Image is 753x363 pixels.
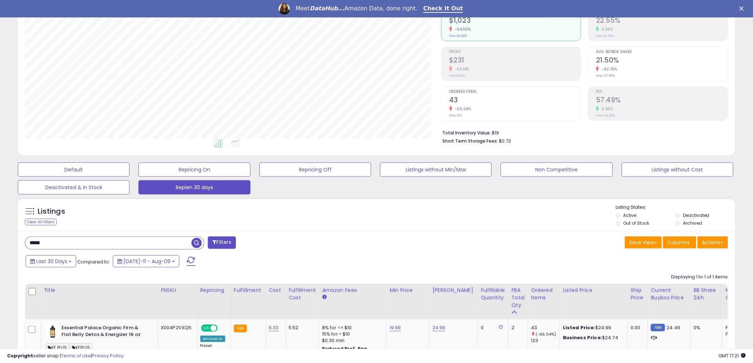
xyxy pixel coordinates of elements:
small: FBA [234,325,247,332]
label: Deactivated [683,212,710,218]
b: Total Inventory Value: [442,130,491,136]
button: Deactivated & In Stock [18,180,130,194]
h2: 22.55% [596,16,728,26]
div: Title [44,287,155,294]
span: Columns [668,239,690,246]
button: Actions [697,236,728,249]
div: Meet Amazon Data, done right. [296,5,418,12]
span: Compared to: [77,258,110,265]
small: Amazon Fees. [322,294,326,300]
button: Non Competitive [501,162,612,177]
div: Close [739,6,747,11]
span: Profit [449,50,581,54]
h2: 57.49% [596,96,728,106]
button: Default [18,162,130,177]
div: FBA Total Qty [511,287,525,309]
div: Num of Comp. [726,287,752,301]
span: 24.49 [667,324,680,331]
div: 0 [481,325,503,331]
a: 24.99 [432,324,446,331]
div: FBA: 2 [726,325,749,331]
div: Clear All Filters [25,219,57,225]
div: $24.74 [563,335,622,341]
div: Min Price [390,287,426,294]
span: ROI [596,90,728,94]
small: Prev: 54.52% [596,113,615,118]
button: Listings without Cost [622,162,733,177]
div: Amazon Fees [322,287,384,294]
div: 0% [694,325,717,331]
small: -63.14% [452,66,469,72]
i: DataHub... [310,5,344,12]
div: Fulfillment [234,287,263,294]
div: 5.52 [289,325,314,331]
button: Last 30 Days [26,255,76,267]
span: ON [202,325,211,331]
small: -42.76% [599,66,617,72]
label: Active [623,212,637,218]
img: Profile image for Georgie [279,3,290,15]
small: 3.96% [599,27,613,32]
h2: 21.50% [596,56,728,66]
a: 19.99 [390,324,401,331]
div: Fulfillment Cost [289,287,316,301]
a: Terms of Use [61,352,91,359]
label: Out of Stock [623,220,649,226]
h2: $1,023 [449,16,581,26]
div: Current Buybox Price [651,287,688,301]
small: Prev: 123 [449,113,462,118]
button: Repricing Off [259,162,371,177]
h2: $231 [449,56,581,66]
div: Cost [269,287,283,294]
label: Archived [683,220,702,226]
span: OFF [216,325,228,331]
button: [DATE]-11 - Aug-09 [113,255,179,267]
b: Essential Palace Organic Firm & Flat Belly Detox & Energizer 16 oz [62,325,148,340]
span: Last 30 Days [36,258,67,265]
small: (-65.04%) [536,331,556,337]
small: Prev: 37.56% [596,74,615,78]
div: Fulfillable Quantity [481,287,505,301]
span: $0.72 [499,138,511,144]
span: 2025-09-9 17:21 GMT [719,352,746,359]
div: 8% for <= $10 [322,325,381,331]
strong: Copyright [7,352,33,359]
div: $24.99 [563,325,622,331]
a: Privacy Policy [92,352,123,359]
span: [DATE]-11 - Aug-09 [123,258,170,265]
div: Amazon AI [200,336,225,342]
span: Ordered Items [449,90,581,94]
small: -64.55% [452,27,471,32]
small: 5.45% [599,106,613,112]
div: seller snap | | [7,353,123,359]
div: 123 [531,337,560,344]
button: Listings without Min/Max [380,162,492,177]
small: Prev: 21.69% [596,34,614,38]
small: FBM [651,324,665,331]
li: $19 [442,128,723,137]
h5: Listings [38,207,65,217]
b: Short Term Storage Fees: [442,138,498,144]
div: 43 [531,325,560,331]
a: Check It Out [423,5,463,13]
small: Prev: $2,885 [449,34,467,38]
div: Ordered Items [531,287,557,301]
img: 41K2QvLJCUS._SL40_.jpg [46,325,60,339]
div: 2 [511,325,522,331]
button: Replen 30 days [138,180,250,194]
button: Filters [208,236,236,249]
button: Repricing On [138,162,250,177]
div: Listed Price [563,287,625,294]
div: $0.30 min [322,337,381,344]
button: Save View [625,236,662,249]
h2: 43 [449,96,581,106]
div: X004P2VXQ5 [161,325,192,331]
div: Displaying 1 to 1 of 1 items [672,274,728,281]
div: 0.00 [631,325,642,331]
a: 9.33 [269,324,279,331]
b: Business Price: [563,334,602,341]
span: Avg. Buybox Share [596,50,728,54]
div: FNSKU [161,287,194,294]
button: Columns [663,236,696,249]
div: FBM: 5 [726,331,749,337]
